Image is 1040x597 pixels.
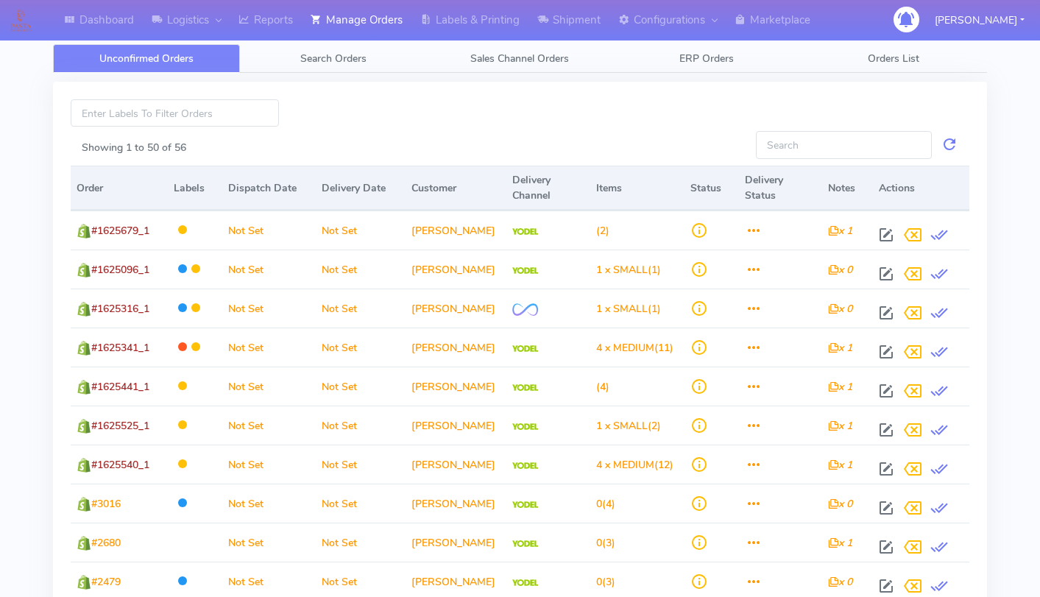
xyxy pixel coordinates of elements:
img: Yodel [512,579,538,587]
span: Orders List [868,52,919,66]
td: Not Set [316,484,405,523]
i: x 0 [828,575,852,589]
label: Showing 1 to 50 of 56 [82,140,186,155]
td: Not Set [316,328,405,367]
img: Yodel [512,501,538,509]
i: x 0 [828,302,852,316]
td: [PERSON_NAME] [406,484,506,523]
span: #3016 [91,497,121,511]
td: Not Set [222,289,316,328]
th: Notes [822,166,873,211]
img: OnFleet [512,303,538,316]
span: Search Orders [300,52,367,66]
th: Order [71,166,168,211]
span: #2479 [91,575,121,589]
input: Enter Labels To Filter Orders [71,99,279,127]
i: x 1 [828,224,852,238]
td: Not Set [316,445,405,484]
th: Items [590,166,685,211]
td: Not Set [222,328,316,367]
td: Not Set [222,367,316,406]
td: Not Set [222,445,316,484]
i: x 1 [828,536,852,550]
span: 4 x MEDIUM [596,458,654,472]
td: Not Set [316,406,405,445]
td: [PERSON_NAME] [406,328,506,367]
span: (4) [596,497,615,511]
td: Not Set [222,211,316,250]
span: 1 x SMALL [596,263,648,277]
th: Customer [406,166,506,211]
span: #1625316_1 [91,302,149,316]
th: Labels [168,166,222,211]
button: [PERSON_NAME] [924,5,1036,35]
td: [PERSON_NAME] [406,211,506,250]
td: Not Set [222,250,316,289]
td: [PERSON_NAME] [406,367,506,406]
td: [PERSON_NAME] [406,523,506,562]
input: Search [756,131,932,158]
img: Yodel [512,267,538,275]
i: x 0 [828,497,852,511]
span: (3) [596,575,615,589]
img: Yodel [512,345,538,353]
span: #1625525_1 [91,419,149,433]
span: 1 x SMALL [596,419,648,433]
img: Yodel [512,540,538,548]
img: Yodel [512,423,538,431]
span: 1 x SMALL [596,302,648,316]
td: Not Set [316,289,405,328]
span: Unconfirmed Orders [99,52,194,66]
td: [PERSON_NAME] [406,406,506,445]
th: Delivery Status [739,166,823,211]
td: Not Set [222,523,316,562]
td: [PERSON_NAME] [406,289,506,328]
span: 0 [596,536,602,550]
td: Not Set [316,367,405,406]
span: #1625096_1 [91,263,149,277]
span: 4 x MEDIUM [596,341,654,355]
span: #1625540_1 [91,458,149,472]
th: Delivery Channel [506,166,590,211]
td: [PERSON_NAME] [406,445,506,484]
th: Actions [873,166,969,211]
i: x 1 [828,341,852,355]
span: #1625341_1 [91,341,149,355]
td: Not Set [316,523,405,562]
i: x 0 [828,263,852,277]
span: #1625679_1 [91,224,149,238]
i: x 1 [828,380,852,394]
span: #2680 [91,536,121,550]
ul: Tabs [53,44,987,73]
td: Not Set [316,250,405,289]
td: [PERSON_NAME] [406,250,506,289]
span: (1) [596,263,661,277]
td: Not Set [222,406,316,445]
span: (4) [596,380,609,394]
td: Not Set [222,484,316,523]
th: Status [685,166,739,211]
i: x 1 [828,419,852,433]
span: ERP Orders [679,52,734,66]
span: 0 [596,497,602,511]
th: Delivery Date [316,166,405,211]
th: Dispatch Date [222,166,316,211]
span: (3) [596,536,615,550]
span: #1625441_1 [91,380,149,394]
span: (12) [596,458,673,472]
i: x 1 [828,458,852,472]
td: Not Set [316,211,405,250]
span: (2) [596,224,609,238]
img: Yodel [512,462,538,470]
span: (11) [596,341,673,355]
span: (1) [596,302,661,316]
span: Sales Channel Orders [470,52,569,66]
img: Yodel [512,228,538,236]
span: (2) [596,419,661,433]
span: 0 [596,575,602,589]
img: Yodel [512,384,538,392]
